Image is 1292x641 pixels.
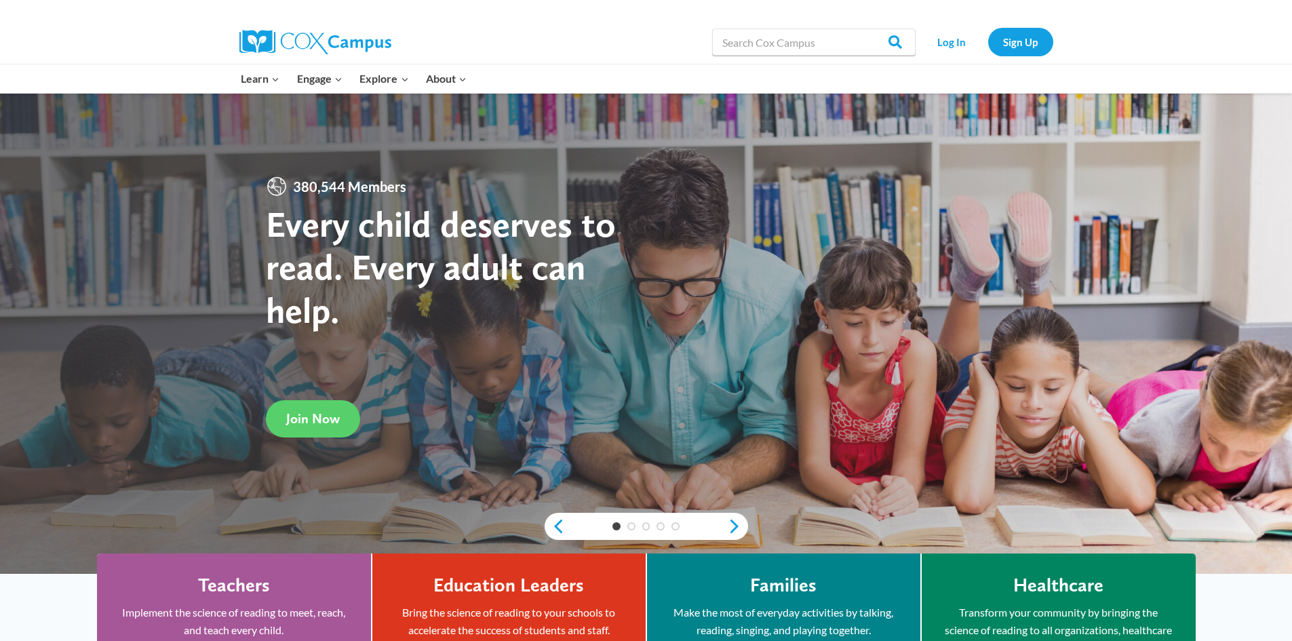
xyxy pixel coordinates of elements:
[241,70,279,88] span: Learn
[266,202,616,332] strong: Every child deserves to read. Every adult can help.
[545,513,748,540] div: content slider buttons
[922,28,1053,56] nav: Secondary Navigation
[728,518,748,535] a: next
[286,410,340,427] span: Join Now
[239,30,391,54] img: Cox Campus
[642,522,650,530] a: 3
[266,400,360,438] a: Join Now
[393,604,625,638] p: Bring the science of reading to your schools to accelerate the success of students and staff.
[288,176,412,197] span: 380,544 Members
[233,64,475,93] nav: Primary Navigation
[297,70,342,88] span: Engage
[1013,574,1103,597] h4: Healthcare
[612,522,621,530] a: 1
[433,574,584,597] h4: Education Leaders
[545,518,565,535] a: previous
[712,28,916,56] input: Search Cox Campus
[426,70,467,88] span: About
[671,522,680,530] a: 5
[359,70,408,88] span: Explore
[750,574,817,597] h4: Families
[117,604,351,638] p: Implement the science of reading to meet, reach, and teach every child.
[667,604,900,638] p: Make the most of everyday activities by talking, reading, singing, and playing together.
[922,28,981,56] a: Log In
[657,522,665,530] a: 4
[627,522,635,530] a: 2
[988,28,1053,56] a: Sign Up
[198,574,270,597] h4: Teachers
